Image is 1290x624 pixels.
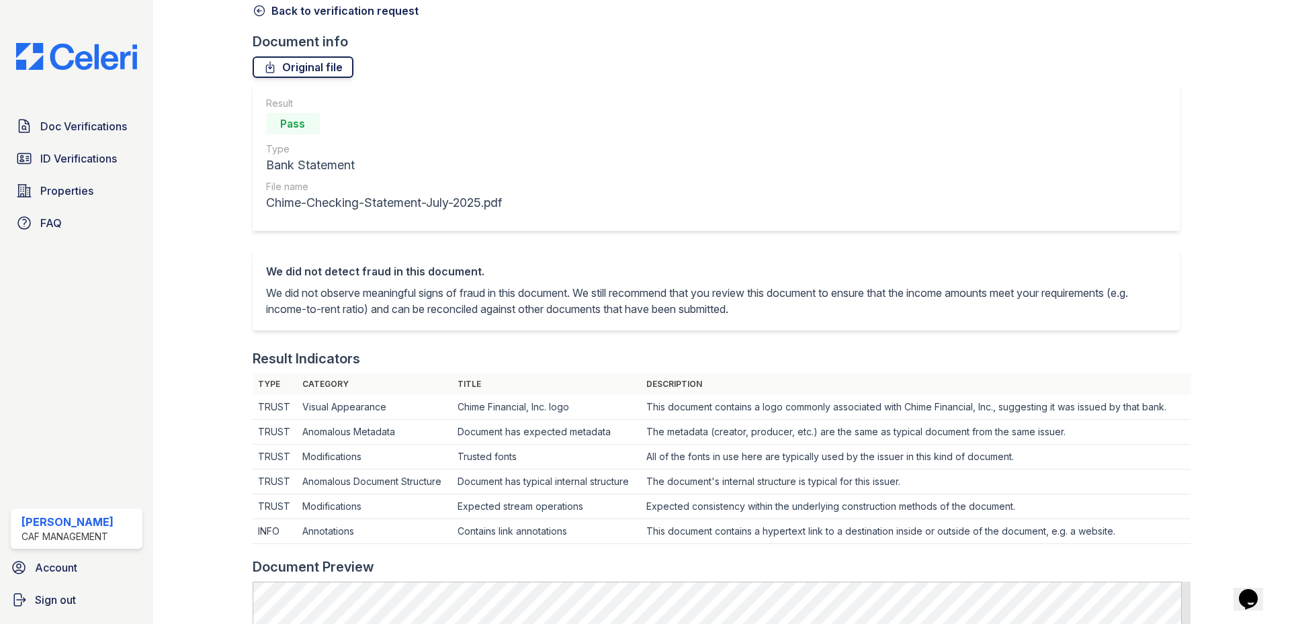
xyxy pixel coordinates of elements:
[297,445,452,470] td: Modifications
[35,592,76,608] span: Sign out
[297,470,452,494] td: Anomalous Document Structure
[21,530,114,543] div: CAF Management
[253,349,360,368] div: Result Indicators
[253,558,374,576] div: Document Preview
[35,560,77,576] span: Account
[266,142,502,156] div: Type
[253,373,297,395] th: Type
[11,145,142,172] a: ID Verifications
[641,519,1191,544] td: This document contains a hypertext link to a destination inside or outside of the document, e.g. ...
[253,519,297,544] td: INFO
[253,494,297,519] td: TRUST
[266,180,502,193] div: File name
[11,177,142,204] a: Properties
[40,215,62,231] span: FAQ
[11,113,142,140] a: Doc Verifications
[266,113,320,134] div: Pass
[1234,570,1277,611] iframe: chat widget
[452,519,641,544] td: Contains link annotations
[40,183,93,199] span: Properties
[266,97,502,110] div: Result
[266,263,1166,279] div: We did not detect fraud in this document.
[266,156,502,175] div: Bank Statement
[297,420,452,445] td: Anomalous Metadata
[297,494,452,519] td: Modifications
[452,494,641,519] td: Expected stream operations
[297,395,452,420] td: Visual Appearance
[11,210,142,236] a: FAQ
[452,420,641,445] td: Document has expected metadata
[452,373,641,395] th: Title
[253,420,297,445] td: TRUST
[266,193,502,212] div: Chime-Checking-Statement-July-2025.pdf
[253,3,419,19] a: Back to verification request
[40,118,127,134] span: Doc Verifications
[641,445,1191,470] td: All of the fonts in use here are typically used by the issuer in this kind of document.
[641,373,1191,395] th: Description
[5,43,148,70] img: CE_Logo_Blue-a8612792a0a2168367f1c8372b55b34899dd931a85d93a1a3d3e32e68fde9ad4.png
[297,519,452,544] td: Annotations
[253,445,297,470] td: TRUST
[452,395,641,420] td: Chime Financial, Inc. logo
[5,586,148,613] a: Sign out
[5,554,148,581] a: Account
[266,285,1166,317] p: We did not observe meaningful signs of fraud in this document. We still recommend that you review...
[253,470,297,494] td: TRUST
[641,494,1191,519] td: Expected consistency within the underlying construction methods of the document.
[40,150,117,167] span: ID Verifications
[253,395,297,420] td: TRUST
[452,445,641,470] td: Trusted fonts
[641,395,1191,420] td: This document contains a logo commonly associated with Chime Financial, Inc., suggesting it was i...
[641,420,1191,445] td: The metadata (creator, producer, etc.) are the same as typical document from the same issuer.
[452,470,641,494] td: Document has typical internal structure
[641,470,1191,494] td: The document's internal structure is typical for this issuer.
[253,56,353,78] a: Original file
[253,32,1191,51] div: Document info
[21,514,114,530] div: [PERSON_NAME]
[297,373,452,395] th: Category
